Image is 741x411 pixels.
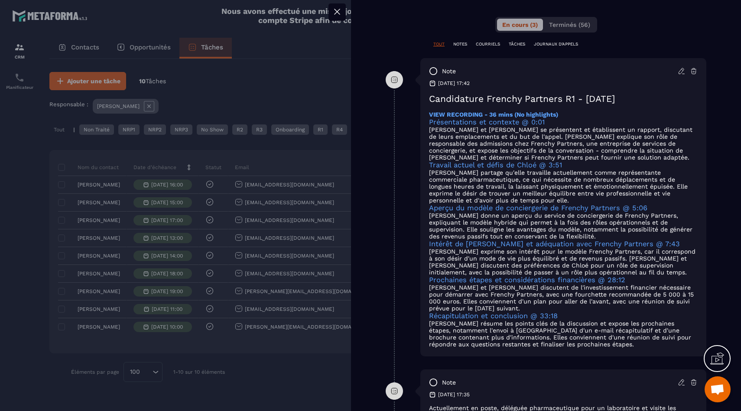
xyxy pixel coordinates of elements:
div: Ouvrir le chat [705,376,731,402]
p: TÂCHES [509,41,525,47]
a: Récapitulation et conclusion @ 33:18 [429,312,558,320]
p: NOTES [453,41,467,47]
a: Intérêt de [PERSON_NAME] et adéquation avec Frenchy Partners @ 7:43 [429,240,680,248]
a: Prochaines étapes et considérations financières @ 28:12 [429,276,625,284]
p: [PERSON_NAME] résume les points clés de la discussion et expose les prochaines étapes, notamment ... [429,320,698,348]
p: [DATE] 17:42 [438,80,470,87]
p: [DATE] 17:35 [438,391,470,398]
p: note [442,378,456,387]
p: TOUT [433,41,445,47]
span: Terminés (56) [549,21,590,28]
p: [PERSON_NAME] partage qu'elle travaille actuellement comme représentante commerciale pharmaceutiq... [429,169,698,204]
span: En cours (3) [502,21,538,28]
p: [PERSON_NAME] et [PERSON_NAME] se présentent et établissent un rapport, discutant de leurs emplac... [429,126,698,161]
a: VIEW RECORDING - 36 mins (No highlights) [429,111,558,118]
a: Présentations et contexte @ 0:01 [429,118,545,126]
p: [PERSON_NAME] et [PERSON_NAME] discutent de l'investissement financier nécessaire pour démarrer a... [429,284,698,312]
p: JOURNAUX D'APPELS [534,41,578,47]
p: COURRIELS [476,41,500,47]
a: Aperçu du modèle de conciergerie de Frenchy Partners @ 5:06 [429,204,647,212]
button: Terminés (56) [544,19,595,31]
button: En cours (3) [497,19,543,31]
p: [PERSON_NAME] donne un aperçu du service de conciergerie de Frenchy Partners, expliquant le modèl... [429,212,698,240]
h1: Candidature Frenchy Partners R1 - [DATE] [429,93,698,104]
p: note [442,67,456,75]
p: [PERSON_NAME] exprime son intérêt pour le modèle Frenchy Partners, car il correspond à son désir ... [429,248,698,276]
a: Travail actuel et défis de Chloé @ 3:51 [429,161,562,169]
